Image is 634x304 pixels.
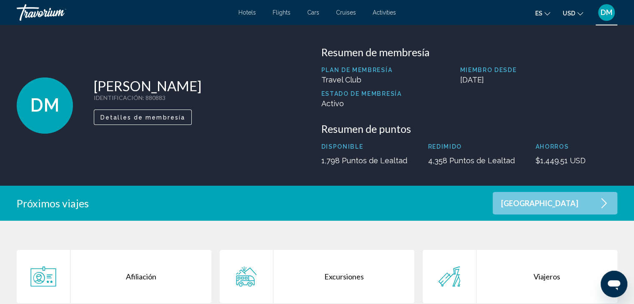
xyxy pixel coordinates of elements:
[321,90,402,97] p: Estado de membresía
[321,122,618,135] h3: Resumen de puntos
[423,250,617,303] a: Viajeros
[94,94,201,101] p: : 880883
[30,95,60,116] span: DM
[17,197,89,209] h2: Próximos viajes
[321,67,402,73] p: Plan de membresía
[428,156,515,165] p: 4,358 Puntos de Lealtad
[321,156,407,165] p: 1,798 Puntos de Lealtad
[460,75,617,84] p: [DATE]
[493,192,617,214] a: [GEOGRAPHIC_DATA]
[273,9,291,16] a: Flights
[373,9,396,16] a: Activities
[94,110,192,125] button: Detalles de membresía
[601,8,612,17] span: DM
[476,250,617,303] div: Viajeros
[536,143,586,150] p: Ahorros
[428,143,515,150] p: Redimido
[100,114,185,121] span: Detalles de membresía
[536,156,586,165] p: $1,449.51 USD
[336,9,356,16] a: Cruises
[601,271,627,297] iframe: Button to launch messaging window
[17,4,230,21] a: Travorium
[273,250,414,303] div: Excursiones
[70,250,211,303] div: Afiliación
[94,112,192,121] a: Detalles de membresía
[17,250,211,303] a: Afiliación
[238,9,256,16] a: Hotels
[535,7,550,19] button: Change language
[94,77,201,94] h1: [PERSON_NAME]
[307,9,319,16] a: Cars
[321,46,618,58] h3: Resumen de membresía
[563,7,583,19] button: Change currency
[321,99,402,108] p: Activo
[220,250,414,303] a: Excursiones
[596,4,617,21] button: User Menu
[563,10,575,17] span: USD
[535,10,542,17] span: es
[94,94,143,101] span: IDENTIFICACIÓN
[321,143,407,150] p: Disponible
[501,200,578,207] p: [GEOGRAPHIC_DATA]
[460,67,617,73] p: Miembro desde
[321,75,402,84] p: Travel Club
